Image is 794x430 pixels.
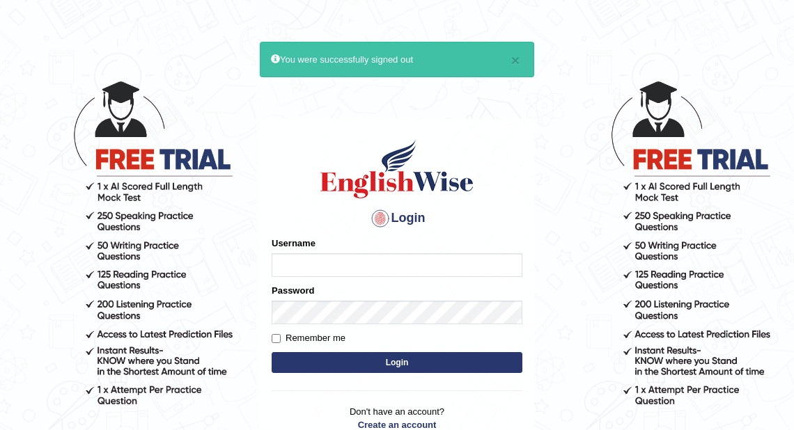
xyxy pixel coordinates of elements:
label: Password [272,284,314,297]
h4: Login [272,207,522,230]
input: Remember me [272,334,281,343]
label: Remember me [272,331,345,345]
button: × [511,53,520,67]
div: You were successfully signed out [260,42,534,77]
label: Username [272,237,316,250]
button: Login [272,352,522,373]
img: Logo of English Wise sign in for intelligent practice with AI [318,138,476,200]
